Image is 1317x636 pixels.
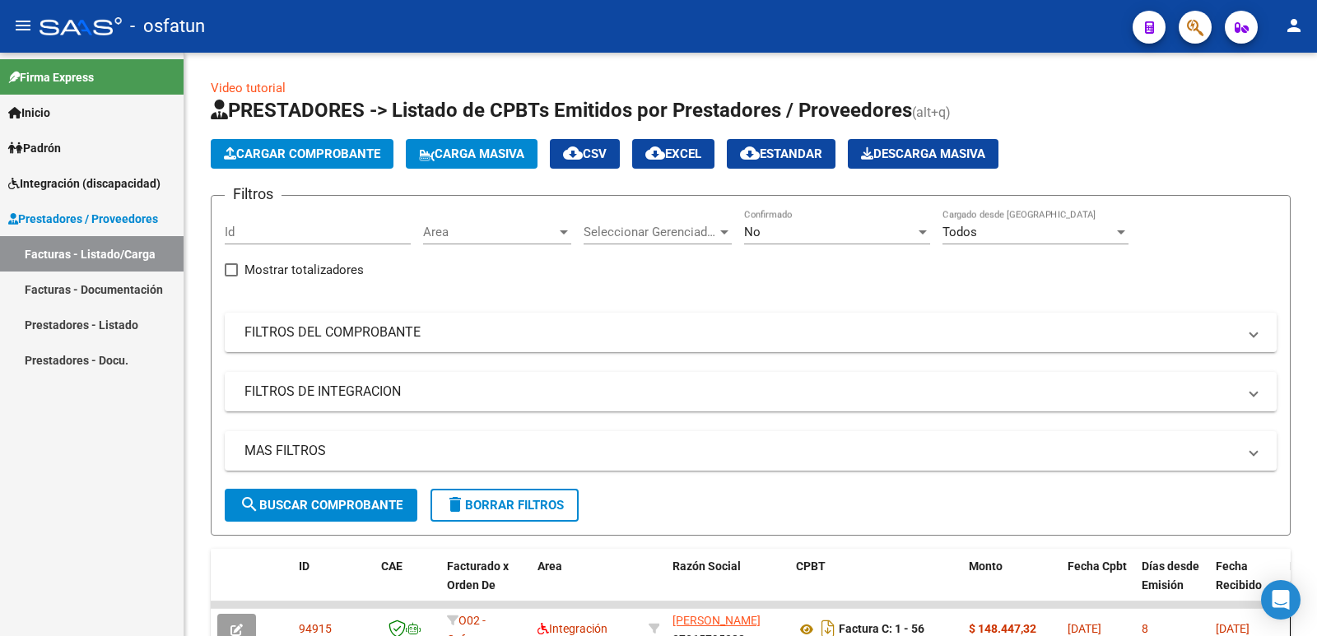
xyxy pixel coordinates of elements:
[912,104,951,120] span: (alt+q)
[563,143,583,163] mat-icon: cloud_download
[423,225,556,239] span: Area
[292,549,375,621] datatable-header-cell: ID
[839,623,924,636] strong: Factura C: 1 - 56
[225,431,1277,471] mat-expansion-panel-header: MAS FILTROS
[672,614,761,627] span: [PERSON_NAME]
[1142,622,1148,635] span: 8
[447,559,509,592] span: Facturado x Orden De
[225,372,1277,411] mat-expansion-panel-header: FILTROS DE INTEGRACION
[563,146,607,161] span: CSV
[240,494,259,514] mat-icon: search
[538,622,607,635] span: Integración
[225,489,417,522] button: Buscar Comprobante
[225,313,1277,352] mat-expansion-panel-header: FILTROS DEL COMPROBANTE
[13,16,33,35] mat-icon: menu
[1261,580,1301,620] div: Open Intercom Messenger
[848,139,998,169] app-download-masive: Descarga masiva de comprobantes (adjuntos)
[244,383,1237,401] mat-panel-title: FILTROS DE INTEGRACION
[969,559,1003,573] span: Monto
[1216,559,1262,592] span: Fecha Recibido
[645,146,701,161] span: EXCEL
[584,225,717,239] span: Seleccionar Gerenciador
[244,442,1237,460] mat-panel-title: MAS FILTROS
[1284,16,1304,35] mat-icon: person
[440,549,531,621] datatable-header-cell: Facturado x Orden De
[211,99,912,122] span: PRESTADORES -> Listado de CPBTs Emitidos por Prestadores / Proveedores
[1061,549,1135,621] datatable-header-cell: Fecha Cpbt
[744,225,761,239] span: No
[1142,559,1199,592] span: Días desde Emisión
[240,498,403,513] span: Buscar Comprobante
[224,146,380,161] span: Cargar Comprobante
[789,549,962,621] datatable-header-cell: CPBT
[8,139,61,157] span: Padrón
[430,489,579,522] button: Borrar Filtros
[419,146,524,161] span: Carga Masiva
[531,549,642,621] datatable-header-cell: Area
[1068,559,1127,573] span: Fecha Cpbt
[632,139,714,169] button: EXCEL
[969,622,1036,635] strong: $ 148.447,32
[8,210,158,228] span: Prestadores / Proveedores
[672,559,741,573] span: Razón Social
[381,559,403,573] span: CAE
[645,143,665,163] mat-icon: cloud_download
[299,559,309,573] span: ID
[538,559,562,573] span: Area
[406,139,538,169] button: Carga Masiva
[848,139,998,169] button: Descarga Masiva
[550,139,620,169] button: CSV
[8,174,161,193] span: Integración (discapacidad)
[1216,622,1250,635] span: [DATE]
[445,494,465,514] mat-icon: delete
[1068,622,1101,635] span: [DATE]
[1135,549,1209,621] datatable-header-cell: Días desde Emisión
[375,549,440,621] datatable-header-cell: CAE
[962,549,1061,621] datatable-header-cell: Monto
[861,146,985,161] span: Descarga Masiva
[942,225,977,239] span: Todos
[244,260,364,280] span: Mostrar totalizadores
[211,81,286,95] a: Video tutorial
[8,104,50,122] span: Inicio
[796,559,826,573] span: CPBT
[299,622,332,635] span: 94915
[130,8,205,44] span: - osfatun
[740,146,822,161] span: Estandar
[445,498,564,513] span: Borrar Filtros
[1209,549,1283,621] datatable-header-cell: Fecha Recibido
[8,68,94,86] span: Firma Express
[225,183,282,206] h3: Filtros
[727,139,835,169] button: Estandar
[666,549,789,621] datatable-header-cell: Razón Social
[211,139,393,169] button: Cargar Comprobante
[740,143,760,163] mat-icon: cloud_download
[244,323,1237,341] mat-panel-title: FILTROS DEL COMPROBANTE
